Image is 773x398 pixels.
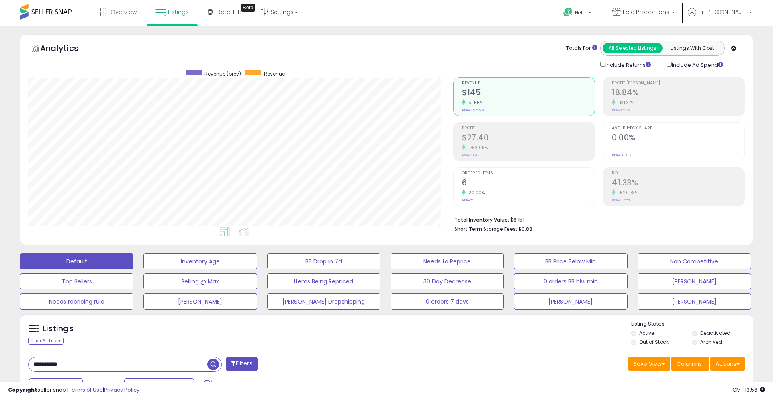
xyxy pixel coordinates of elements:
[612,81,744,86] span: Profit [PERSON_NAME]
[612,153,631,158] small: Prev: 0.00%
[462,133,595,144] h2: $27.40
[698,8,746,16] span: Hi [PERSON_NAME]
[466,100,483,106] small: 51.55%
[391,293,504,310] button: 0 orders 7 days
[594,60,661,69] div: Include Returns
[462,81,595,86] span: Revenue
[454,216,509,223] b: Total Inventory Value:
[616,190,638,196] small: 1520.78%
[462,108,484,113] small: Prev: $95.98
[462,88,595,99] h2: $145
[557,1,599,26] a: Help
[612,133,744,144] h2: 0.00%
[514,273,627,289] button: 0 orders BB blw min
[612,198,631,203] small: Prev: 2.55%
[454,214,739,224] li: $8,151
[700,330,730,336] label: Deactivated
[69,386,103,394] a: Terms of Use
[28,337,64,345] div: Clear All Filters
[631,320,753,328] p: Listing States:
[462,153,479,158] small: Prev: $1.47
[671,357,709,371] button: Columns
[264,70,285,77] span: Revenue
[267,273,380,289] button: Items Being Repriced
[104,386,139,394] a: Privacy Policy
[20,293,133,310] button: Needs repricing rule
[462,178,595,189] h2: 6
[20,253,133,269] button: Default
[514,253,627,269] button: BB Price Below Min
[43,323,74,334] h5: Listings
[391,273,504,289] button: 30 Day Decrease
[462,126,595,131] span: Profit
[20,273,133,289] button: Top Sellers
[204,70,241,77] span: Revenue (prev)
[566,45,597,52] div: Totals For
[143,293,257,310] button: [PERSON_NAME]
[143,253,257,269] button: Inventory Age
[616,100,634,106] small: 1131.37%
[110,8,137,16] span: Overview
[688,8,752,26] a: Hi [PERSON_NAME]
[40,43,94,56] h5: Analytics
[8,386,139,394] div: seller snap | |
[612,108,630,113] small: Prev: 1.53%
[661,60,736,69] div: Include Ad Spend
[466,145,488,151] small: 1763.95%
[514,293,627,310] button: [PERSON_NAME]
[226,357,257,371] button: Filters
[575,9,586,16] span: Help
[677,360,702,368] span: Columns
[454,226,517,232] b: Short Term Storage Fees:
[662,43,722,53] button: Listings With Cost
[267,253,380,269] button: BB Drop in 7d
[638,273,751,289] button: [PERSON_NAME]
[518,225,532,233] span: $0.88
[168,8,189,16] span: Listings
[710,357,745,371] button: Actions
[217,8,242,16] span: DataHub
[612,178,744,189] h2: 41.33%
[143,273,257,289] button: Selling @ Max
[623,8,669,16] span: Epic Proportions
[700,339,722,345] label: Archived
[391,253,504,269] button: Needs to Reprice
[638,253,751,269] button: Non Competitive
[612,88,744,99] h2: 18.84%
[628,357,670,371] button: Save View
[603,43,663,53] button: All Selected Listings
[466,190,485,196] small: 20.00%
[462,198,473,203] small: Prev: 5
[462,171,595,176] span: Ordered Items
[639,339,669,345] label: Out of Stock
[267,293,380,310] button: [PERSON_NAME] Dropshipping
[612,126,744,131] span: Avg. Buybox Share
[638,293,751,310] button: [PERSON_NAME]
[612,171,744,176] span: ROI
[8,386,37,394] strong: Copyright
[241,4,255,12] div: Tooltip anchor
[732,386,765,394] span: 2025-10-8 13:56 GMT
[563,7,573,17] i: Get Help
[639,330,654,336] label: Active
